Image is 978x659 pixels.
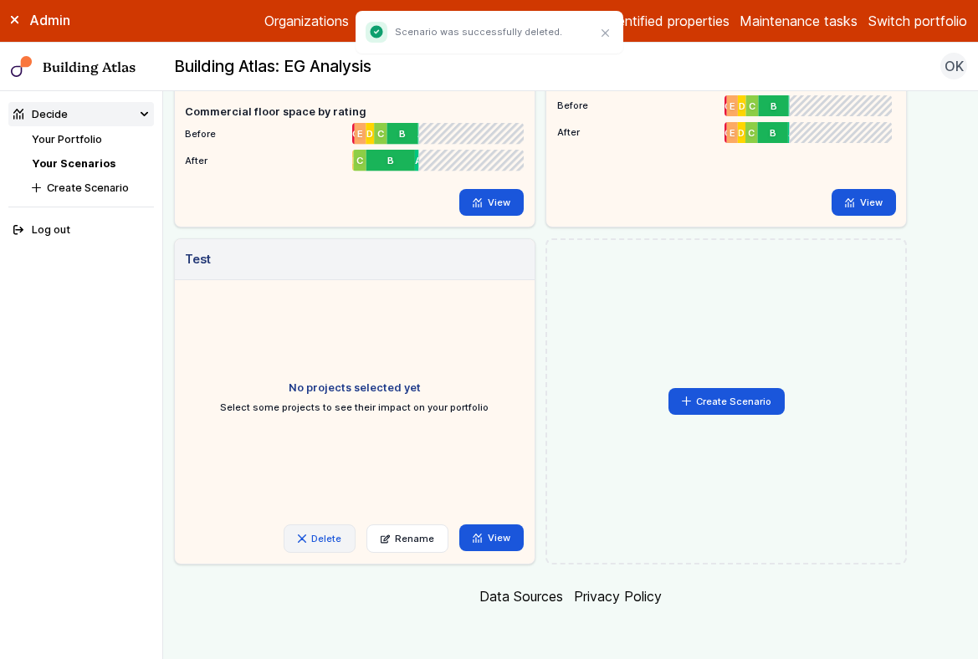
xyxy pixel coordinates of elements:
[730,125,735,139] span: E
[387,154,394,167] span: B
[557,119,895,140] li: After
[790,125,791,139] span: A
[185,146,523,168] li: After
[264,11,349,31] a: Organizations
[771,99,778,112] span: B
[668,388,786,415] button: Create Scenario
[749,125,755,139] span: C
[366,524,449,553] a: Rename
[415,154,418,167] span: A
[352,127,355,140] span: G
[8,218,155,243] button: Log out
[185,104,523,120] h5: Commercial floor space by rating
[557,92,895,114] li: Before
[832,189,896,216] a: View
[366,127,373,140] span: D
[479,588,563,605] a: Data Sources
[739,99,745,112] span: D
[940,53,967,79] button: OK
[595,23,617,44] button: Close
[945,56,964,76] span: OK
[218,401,492,414] p: Select some projects to see their impact on your portfolio
[32,157,115,170] a: Your Scenarios
[185,120,523,141] li: Before
[13,106,68,122] div: Decide
[8,102,155,126] summary: Decide
[399,127,406,140] span: B
[771,125,777,139] span: B
[459,189,524,216] a: View
[574,588,662,605] a: Privacy Policy
[356,154,363,167] span: C
[185,380,523,396] h5: No projects selected yet
[730,99,735,112] span: E
[27,176,154,200] button: Create Scenario
[284,524,356,553] button: Delete
[739,125,745,139] span: D
[589,11,730,31] a: Unidentified properties
[11,56,33,78] img: main-0bbd2752.svg
[725,99,727,112] span: G
[868,11,967,31] button: Switch portfolio
[750,99,756,112] span: C
[174,56,371,78] h2: Building Atlas: EG Analysis
[185,250,211,268] h3: Test
[395,25,562,38] p: Scenario was successfully deleted.
[377,127,384,140] span: C
[459,524,524,551] a: View
[740,11,858,31] a: Maintenance tasks
[725,125,727,139] span: G
[357,127,363,140] span: E
[32,133,102,146] a: Your Portfolio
